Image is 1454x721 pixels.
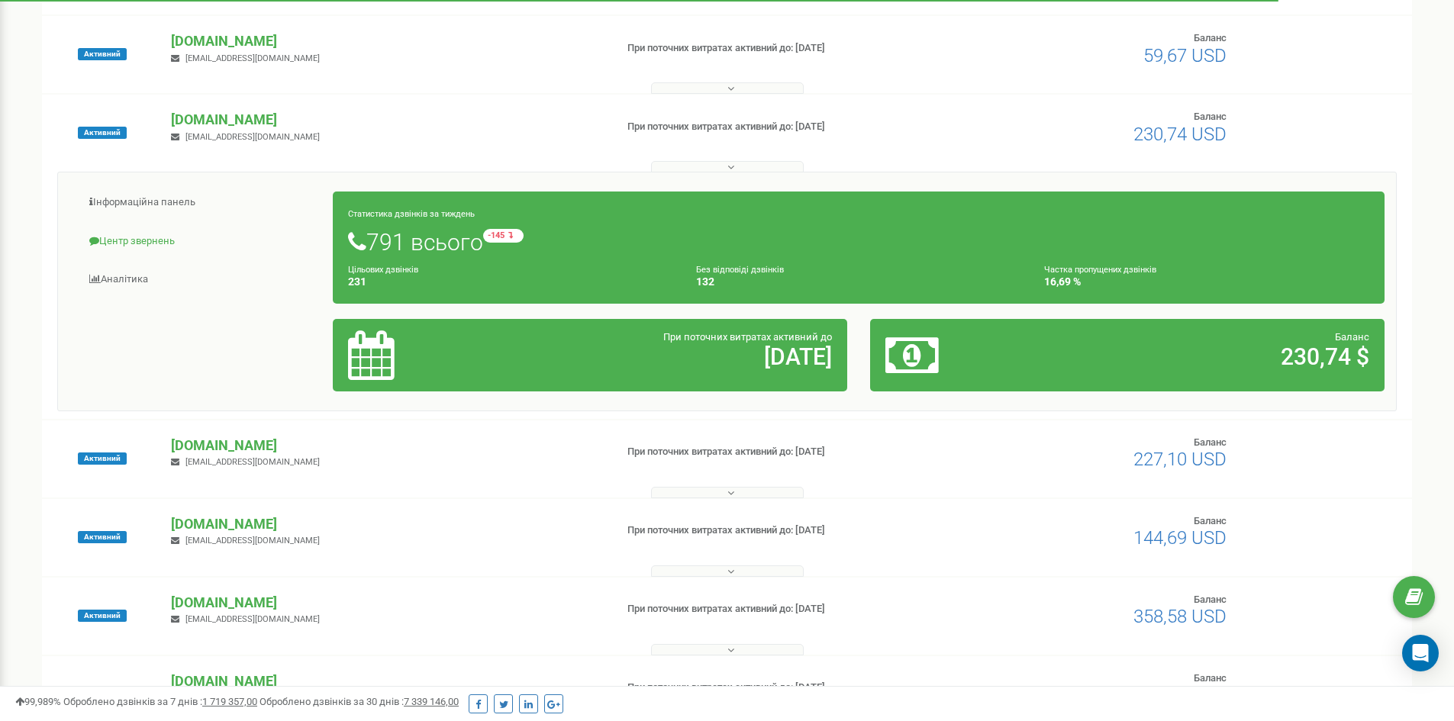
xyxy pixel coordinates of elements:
span: Активний [78,127,127,139]
span: Баланс [1194,32,1227,43]
p: При поточних витратах активний до: [DATE] [627,681,945,695]
small: Частка пропущених дзвінків [1044,265,1156,275]
a: Інформаційна панель [69,184,334,221]
h2: 230,74 $ [1054,344,1369,369]
p: [DOMAIN_NAME] [171,514,602,534]
span: [EMAIL_ADDRESS][DOMAIN_NAME] [185,457,320,467]
span: 230,74 USD [1133,124,1227,145]
p: [DOMAIN_NAME] [171,593,602,613]
span: [EMAIL_ADDRESS][DOMAIN_NAME] [185,536,320,546]
span: Активний [78,48,127,60]
p: [DOMAIN_NAME] [171,671,602,691]
span: 409,83 USD [1133,684,1227,706]
span: [EMAIL_ADDRESS][DOMAIN_NAME] [185,132,320,142]
span: 144,69 USD [1133,527,1227,549]
span: Баланс [1194,672,1227,684]
u: 7 339 146,00 [404,696,459,707]
p: При поточних витратах активний до: [DATE] [627,120,945,134]
span: При поточних витратах активний до [663,331,832,343]
span: Баланс [1194,436,1227,448]
span: Активний [78,531,127,543]
span: Оброблено дзвінків за 30 днів : [260,696,459,707]
span: [EMAIL_ADDRESS][DOMAIN_NAME] [185,53,320,63]
h1: 791 всього [348,229,1369,255]
small: Без відповіді дзвінків [696,265,784,275]
small: Статистика дзвінків за тиждень [348,209,475,219]
span: Баланс [1194,594,1227,605]
h4: 16,69 % [1044,276,1369,288]
p: При поточних витратах активний до: [DATE] [627,41,945,56]
h4: 132 [696,276,1021,288]
span: 227,10 USD [1133,449,1227,470]
u: 1 719 357,00 [202,696,257,707]
span: Баланс [1194,111,1227,122]
a: Аналiтика [69,261,334,298]
p: [DOMAIN_NAME] [171,110,602,130]
small: Цільових дзвінків [348,265,418,275]
p: [DOMAIN_NAME] [171,436,602,455]
span: Оброблено дзвінків за 7 днів : [63,696,257,707]
h4: 231 [348,276,673,288]
span: Баланс [1194,515,1227,526]
span: Активний [78,452,127,465]
span: Баланс [1335,331,1369,343]
h2: [DATE] [517,344,832,369]
p: При поточних витратах активний до: [DATE] [627,602,945,616]
p: При поточних витратах активний до: [DATE] [627,523,945,538]
a: Центр звернень [69,223,334,260]
span: 358,58 USD [1133,606,1227,627]
span: Активний [78,610,127,622]
span: 99,989% [15,696,61,707]
p: При поточних витратах активний до: [DATE] [627,445,945,459]
small: -145 [483,229,524,243]
p: [DOMAIN_NAME] [171,31,602,51]
div: Open Intercom Messenger [1402,635,1439,671]
span: [EMAIL_ADDRESS][DOMAIN_NAME] [185,614,320,624]
span: 59,67 USD [1143,45,1227,66]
